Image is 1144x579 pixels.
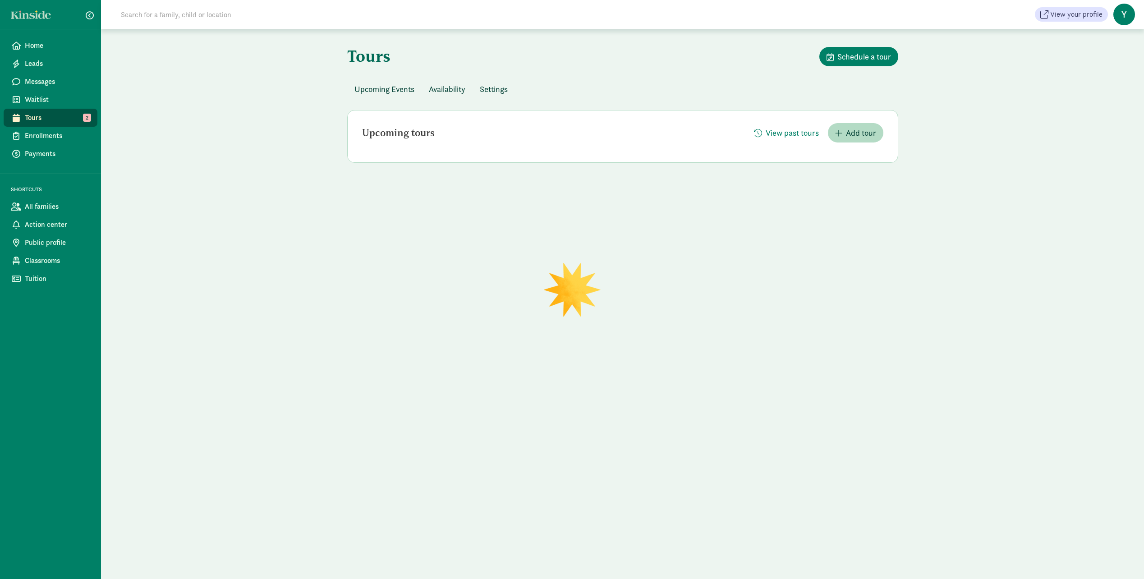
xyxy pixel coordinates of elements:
button: Availability [422,79,473,99]
iframe: Chat Widget [1099,536,1144,579]
span: Public profile [25,237,90,248]
span: Y [1113,4,1135,25]
a: Leads [4,55,97,73]
button: Settings [473,79,515,99]
span: Availability [429,83,465,95]
span: 2 [83,114,91,122]
span: Leads [25,58,90,69]
h2: Upcoming tours [362,128,435,138]
span: Tuition [25,273,90,284]
span: Classrooms [25,255,90,266]
a: Action center [4,216,97,234]
span: Enrollments [25,130,90,141]
a: Payments [4,145,97,163]
a: Waitlist [4,91,97,109]
span: Add tour [846,127,876,139]
span: Waitlist [25,94,90,105]
input: Search for a family, child or location [115,5,368,23]
span: Settings [480,83,508,95]
a: View your profile [1035,7,1108,22]
a: View past tours [747,128,826,138]
span: All families [25,201,90,212]
a: Classrooms [4,252,97,270]
span: Action center [25,219,90,230]
a: All families [4,198,97,216]
a: Tuition [4,270,97,288]
span: Upcoming Events [354,83,414,95]
a: Messages [4,73,97,91]
span: Home [25,40,90,51]
button: View past tours [747,123,826,142]
button: Schedule a tour [819,47,898,66]
span: Schedule a tour [837,51,891,63]
span: Messages [25,76,90,87]
a: Home [4,37,97,55]
a: Enrollments [4,127,97,145]
span: Tours [25,112,90,123]
a: Public profile [4,234,97,252]
span: View your profile [1050,9,1103,20]
button: Upcoming Events [347,79,422,99]
button: Add tour [828,123,883,142]
span: View past tours [766,127,819,139]
h1: Tours [347,47,391,65]
a: Tours 2 [4,109,97,127]
span: Payments [25,148,90,159]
